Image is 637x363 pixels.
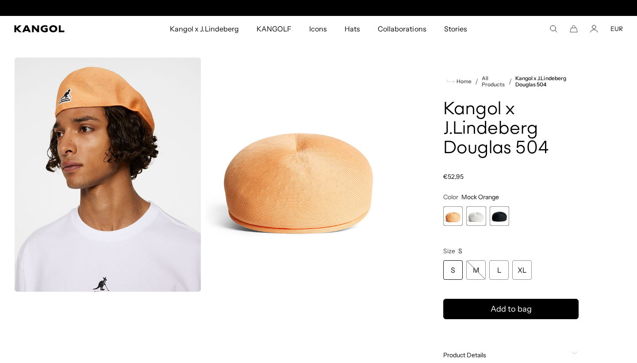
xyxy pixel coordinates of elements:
span: Mock Orange [461,193,499,201]
div: S [443,260,463,280]
img: color-mock-orange [14,58,201,292]
a: Stories [435,16,476,42]
span: Add to bag [491,303,532,315]
a: Home [447,77,472,85]
a: Hats [336,16,369,42]
a: Collaborations [369,16,435,42]
label: Moonbeam [466,206,486,226]
div: L [489,260,509,280]
span: Icons [309,16,327,42]
button: Cart [570,25,578,33]
nav: breadcrumbs [443,75,579,88]
label: Black [490,206,509,226]
a: All Products [482,75,505,88]
span: Color [443,193,458,201]
span: Stories [444,16,467,42]
div: 3 of 3 [490,206,509,226]
span: KANGOLF [257,16,292,42]
span: Collaborations [378,16,426,42]
li: / [472,76,478,87]
h1: Kangol x J.Lindeberg Douglas 504 [443,100,579,158]
img: color-mock-orange [205,58,392,292]
span: Home [455,78,472,85]
button: Add to bag [443,299,579,319]
span: Product Details [443,351,568,359]
div: M [466,260,486,280]
span: Kangol x J.Lindeberg [170,16,239,42]
span: S [458,247,462,255]
a: Kangol x J.Lindeberg Douglas 504 [515,75,579,88]
slideshow-component: Announcement bar [227,4,410,12]
div: 1 of 2 [227,4,410,12]
a: Kangol x J.Lindeberg [161,16,248,42]
div: Announcement [227,4,410,12]
span: Hats [345,16,360,42]
label: Mock Orange [443,206,463,226]
li: / [505,76,512,87]
a: KANGOLF [248,16,300,42]
a: Icons [300,16,336,42]
div: XL [512,260,532,280]
span: €52,95 [443,173,464,181]
a: Kangol [14,25,112,32]
a: Account [590,25,598,33]
button: EUR [610,25,623,33]
div: 1 of 3 [443,206,463,226]
summary: Search here [549,25,557,33]
span: Size [443,247,455,255]
div: 2 of 3 [466,206,486,226]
